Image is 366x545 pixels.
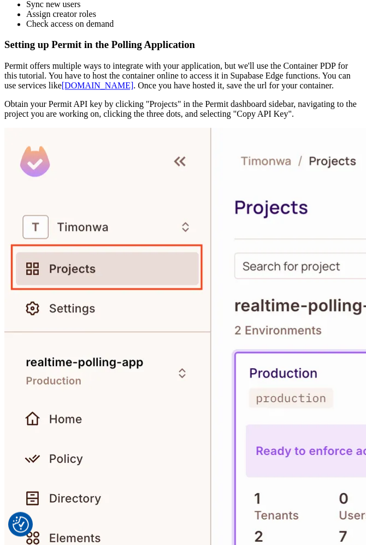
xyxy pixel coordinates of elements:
p: Permit offers multiple ways to integrate with your application, but we'll use the Container PDP f... [4,61,362,91]
p: Obtain your Permit API key by clicking "Projects" in the Permit dashboard sidebar, navigating to ... [4,99,362,119]
a: [DOMAIN_NAME] [62,81,134,90]
div: Assign creator roles [26,9,362,19]
strong: Setting up Permit in the Polling Application [4,39,195,50]
button: Consent Preferences [13,517,29,533]
div: Check access on demand [26,19,362,29]
img: Revisit consent button [13,517,29,533]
